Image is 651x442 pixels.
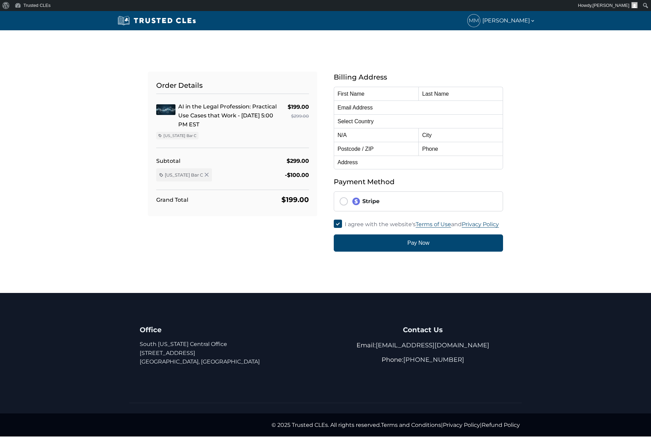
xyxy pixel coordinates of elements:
h5: Billing Address [334,72,503,83]
input: Postcode / ZIP [334,142,418,156]
div: $299.00 [288,112,309,121]
a: [EMAIL_ADDRESS][DOMAIN_NAME] [376,341,489,349]
input: Last Name [418,87,503,101]
input: Address [334,156,503,169]
div: $299.00 [287,156,309,166]
span: I agree with the website's and [345,221,499,228]
p: Phone: [334,354,511,365]
input: City [418,128,503,142]
a: Privacy Policy [462,221,499,228]
div: -$100.00 [285,170,309,180]
input: stripeStripe [340,197,348,206]
a: Terms of Use [416,221,451,228]
a: AI in the Legal Profession: Practical Use Cases that Work - [DATE] 5:00 PM EST [178,103,277,128]
span: [US_STATE] Bar C [163,133,196,138]
input: Email Address [334,101,503,114]
img: Trusted CLEs [116,15,198,26]
div: $199.00 [288,102,309,112]
div: Stripe [352,197,497,206]
span: MM [468,14,480,27]
a: Terms and Conditions [381,422,441,428]
span: © 2025 Trusted CLEs. All rights reserved. | | [271,422,520,428]
span: [PERSON_NAME] [482,16,535,25]
span: [US_STATE] Bar C [165,172,203,178]
div: Grand Total [156,195,188,204]
span: [PERSON_NAME] [593,3,629,8]
p: Email: [334,340,511,351]
h5: Order Details [156,80,309,94]
a: [PHONE_NUMBER] [403,356,464,364]
div: $199.00 [281,194,309,205]
div: Subtotal [156,156,180,166]
img: AI in the Legal Profession: Practical Use Cases that Work - 10/15 - 5:00 PM EST [156,104,175,115]
h5: Payment Method [334,176,503,187]
input: First Name [334,87,418,101]
input: Phone [418,142,503,156]
h4: Office [140,324,317,336]
img: stripe [352,197,360,206]
h4: Contact Us [334,324,511,336]
a: Privacy Policy [443,422,480,428]
a: South [US_STATE] Central Office[STREET_ADDRESS][GEOGRAPHIC_DATA], [GEOGRAPHIC_DATA] [140,341,260,365]
a: Refund Policy [482,422,520,428]
button: Pay Now [334,234,503,252]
